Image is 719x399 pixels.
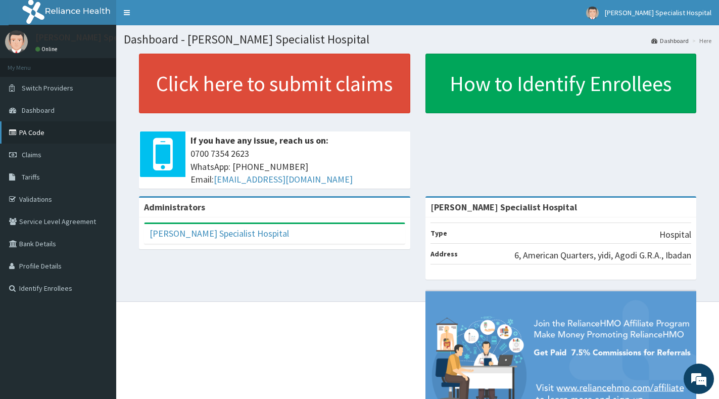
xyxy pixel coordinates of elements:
strong: [PERSON_NAME] Specialist Hospital [430,201,577,213]
b: Address [430,249,458,258]
span: We're online! [59,127,139,230]
p: 6, American Quarters, yidi, Agodi G.R.A., Ibadan [514,249,691,262]
b: If you have any issue, reach us on: [190,135,328,146]
p: [PERSON_NAME] Specialist Hospital [35,33,178,42]
img: User Image [586,7,599,19]
p: Hospital [659,228,691,241]
a: [PERSON_NAME] Specialist Hospital [150,228,289,239]
a: Click here to submit claims [139,54,410,113]
a: Online [35,46,60,53]
span: Switch Providers [22,83,73,93]
div: Minimize live chat window [166,5,190,29]
h1: Dashboard - [PERSON_NAME] Specialist Hospital [124,33,711,46]
b: Administrators [144,201,205,213]
div: Chat with us now [53,57,170,70]
img: User Image [5,30,28,53]
span: 0700 7354 2623 WhatsApp: [PHONE_NUMBER] Email: [190,147,405,186]
textarea: Type your message and hit 'Enter' [5,276,193,312]
a: [EMAIL_ADDRESS][DOMAIN_NAME] [214,173,353,185]
img: d_794563401_company_1708531726252_794563401 [19,51,41,76]
span: Tariffs [22,172,40,182]
li: Here [690,36,711,45]
a: Dashboard [651,36,689,45]
a: How to Identify Enrollees [425,54,697,113]
b: Type [430,229,447,238]
span: [PERSON_NAME] Specialist Hospital [605,8,711,17]
span: Claims [22,150,41,159]
span: Dashboard [22,106,55,115]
